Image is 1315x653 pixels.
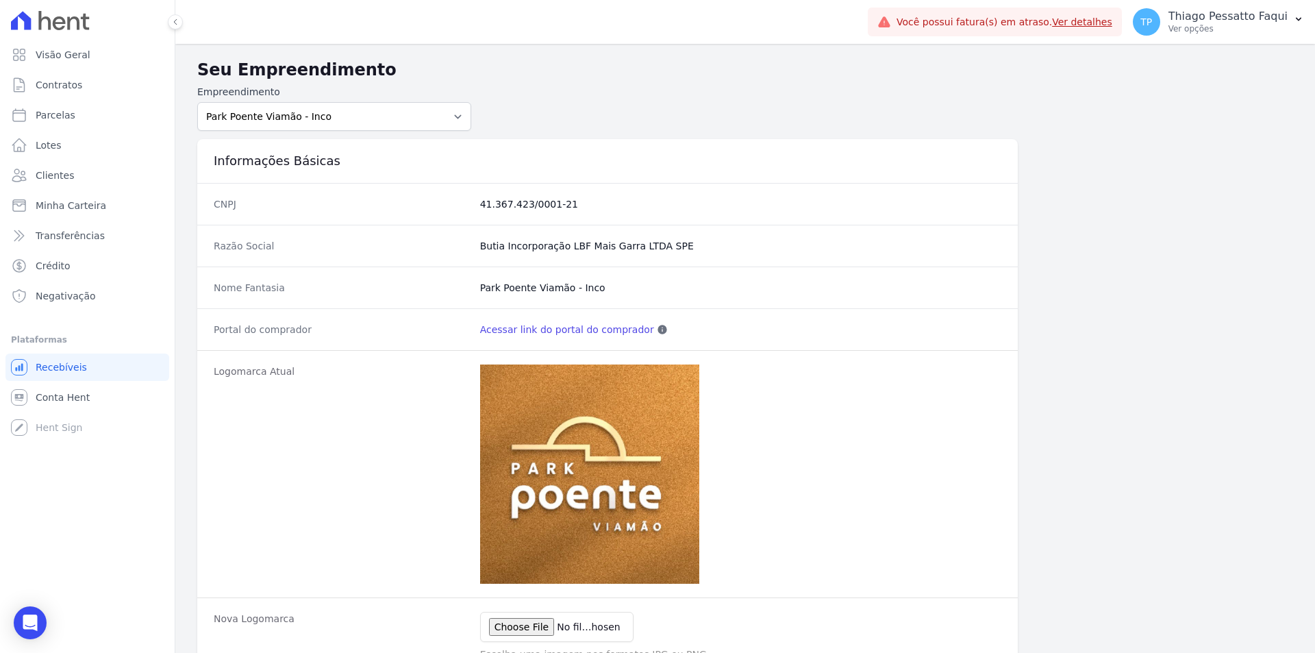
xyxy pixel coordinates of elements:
a: Contratos [5,71,169,99]
span: Recebíveis [36,360,87,374]
div: Plataformas [11,332,164,348]
img: WhatsApp%20Image%202022-11-04%20at%2010.43.00%20(1)%20(1).jpeg [480,365,699,584]
dd: Park Poente Viamão - Inco [480,281,1001,295]
span: Contratos [36,78,82,92]
p: Ver opções [1168,23,1288,34]
a: Clientes [5,162,169,189]
a: Ver detalhes [1052,16,1112,27]
p: Thiago Pessatto Faqui [1168,10,1288,23]
a: Lotes [5,132,169,159]
span: Conta Hent [36,391,90,404]
a: Recebíveis [5,354,169,381]
span: Crédito [36,259,71,273]
span: Parcelas [36,108,75,122]
h3: Informações Básicas [214,153,1001,169]
a: Minha Carteira [5,192,169,219]
dt: Portal do comprador [214,323,469,336]
dt: CNPJ [214,197,469,211]
h2: Seu Empreendimento [197,58,1293,82]
span: Negativação [36,289,96,303]
a: Parcelas [5,101,169,129]
a: Acessar link do portal do comprador [480,323,654,336]
dt: Nome Fantasia [214,281,469,295]
a: Visão Geral [5,41,169,69]
span: Você possui fatura(s) em atraso. [897,15,1112,29]
dt: Razão Social [214,239,469,253]
span: Visão Geral [36,48,90,62]
label: Empreendimento [197,85,471,99]
dd: Butia Incorporação LBF Mais Garra LTDA SPE [480,239,1001,253]
a: Transferências [5,222,169,249]
div: Open Intercom Messenger [14,606,47,639]
dd: 41.367.423/0001-21 [480,197,1001,211]
span: Lotes [36,138,62,152]
a: Negativação [5,282,169,310]
span: Clientes [36,169,74,182]
dt: Logomarca Atual [214,365,469,584]
a: Crédito [5,252,169,280]
span: Transferências [36,229,105,243]
span: TP [1140,17,1152,27]
span: Minha Carteira [36,199,106,212]
button: TP Thiago Pessatto Faqui Ver opções [1122,3,1315,41]
a: Conta Hent [5,384,169,411]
